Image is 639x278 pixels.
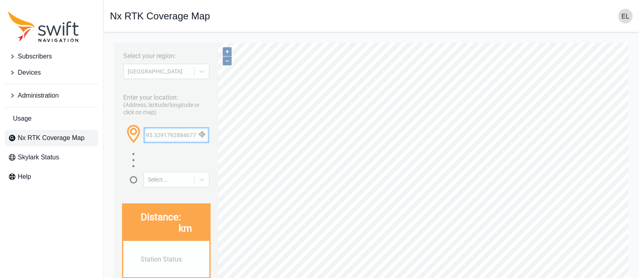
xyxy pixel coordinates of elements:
span: Administration [18,91,59,100]
span: Nx RTK Coverage Map [18,133,84,143]
span: Help [18,172,31,182]
span: Skylark Status [18,153,59,162]
button: Administration [5,88,98,104]
a: Skylark Status [5,149,98,165]
span: Usage [13,114,32,123]
h1: Nx RTK Coverage Map [110,11,210,21]
a: Nx RTK Coverage Map [5,130,98,146]
a: Usage [5,111,98,127]
div: Coverage Legend [118,266,167,274]
span: Subscribers [18,52,52,61]
a: Help [5,169,98,185]
span: Devices [18,68,41,77]
button: Devices [5,65,98,81]
img: user photo [618,9,633,23]
button: Subscribers [5,48,98,65]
